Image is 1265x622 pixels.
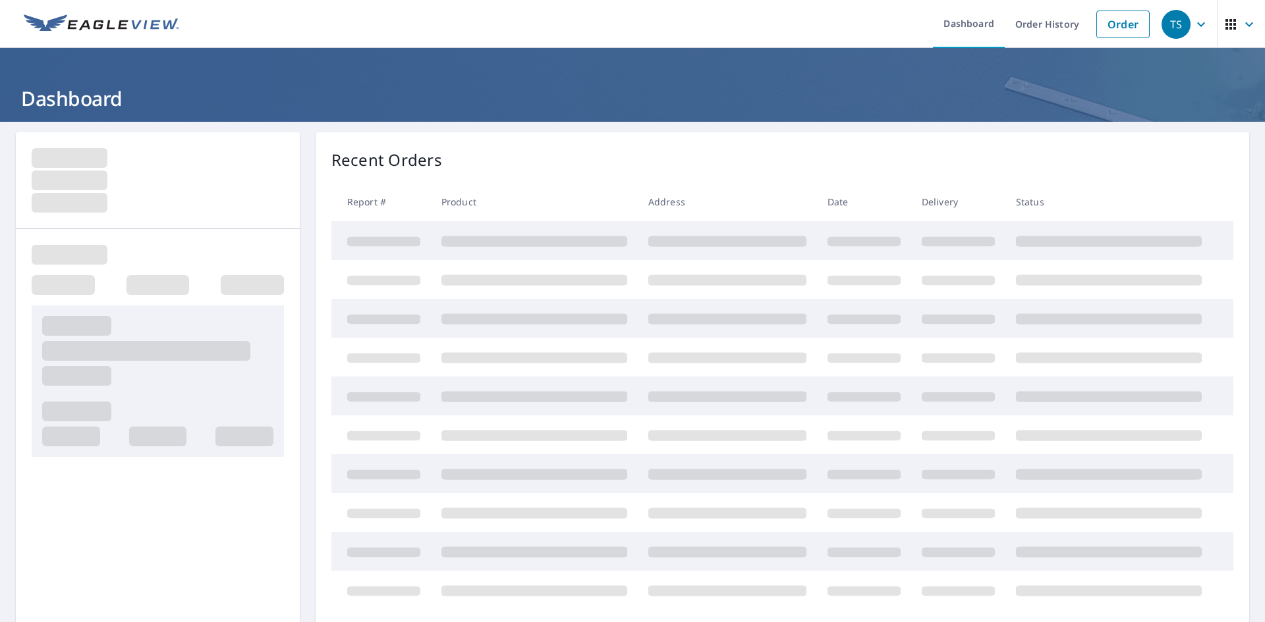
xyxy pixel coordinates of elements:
p: Recent Orders [331,148,442,172]
th: Delivery [911,182,1005,221]
th: Date [817,182,911,221]
th: Product [431,182,638,221]
h1: Dashboard [16,85,1249,112]
img: EV Logo [24,14,179,34]
th: Address [638,182,817,221]
th: Report # [331,182,431,221]
th: Status [1005,182,1212,221]
a: Order [1096,11,1150,38]
div: TS [1162,10,1191,39]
